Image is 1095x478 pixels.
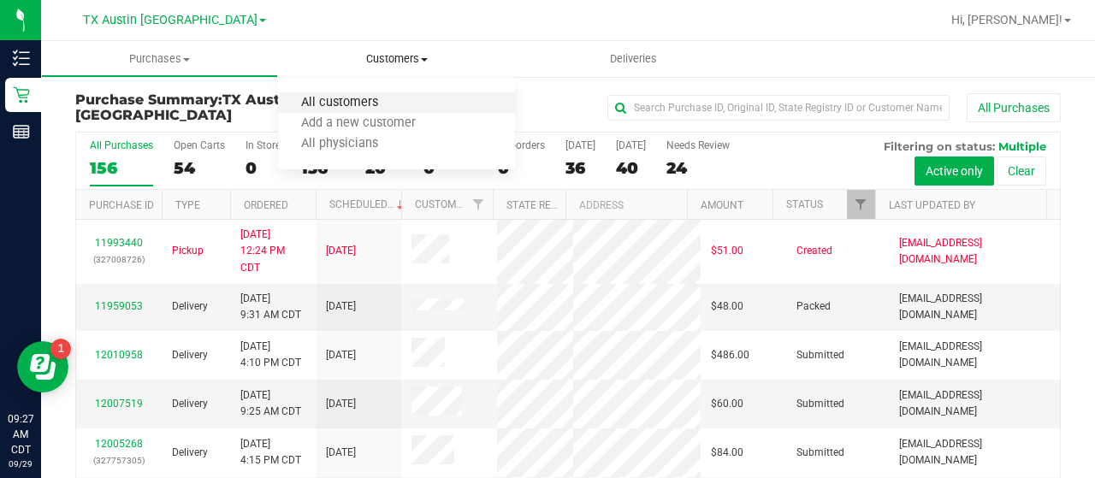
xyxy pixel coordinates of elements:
span: [DATE] [326,347,356,363]
a: Amount [701,199,743,211]
span: [DATE] 12:24 PM CDT [240,227,305,276]
span: [DATE] 9:25 AM CDT [240,387,301,420]
span: [DATE] [326,298,356,315]
span: Submitted [796,347,844,363]
span: Multiple [998,139,1046,153]
a: State Registry ID [506,199,596,211]
a: Scheduled [329,198,407,210]
span: TX Austin [GEOGRAPHIC_DATA] [83,13,257,27]
inline-svg: Reports [13,123,30,140]
a: Customers All customers Add a new customer All physicians [278,41,515,77]
span: [EMAIL_ADDRESS][DOMAIN_NAME] [899,339,1050,371]
div: Open Carts [174,139,225,151]
div: Needs Review [666,139,730,151]
div: Pre-orders [498,139,545,151]
a: Filter [464,190,492,219]
div: 36 [565,158,595,178]
a: Ordered [244,199,288,211]
th: Address [565,190,687,220]
button: Active only [914,156,994,186]
span: Customers [278,51,515,67]
span: TX Austin [GEOGRAPHIC_DATA] [75,91,293,123]
span: Add a new customer [278,116,439,131]
span: Delivery [172,445,208,461]
a: Type [175,199,200,211]
span: $51.00 [711,243,743,259]
span: All physicians [278,137,401,151]
span: $84.00 [711,445,743,461]
span: Purchases [42,51,277,67]
span: Created [796,243,832,259]
div: In Store [246,139,281,151]
div: 40 [616,158,646,178]
span: Deliveries [587,51,680,67]
span: [EMAIL_ADDRESS][DOMAIN_NAME] [899,387,1050,420]
button: All Purchases [967,93,1061,122]
div: 0 [498,158,545,178]
div: [DATE] [565,139,595,151]
div: 0 [246,158,281,178]
inline-svg: Inventory [13,50,30,67]
a: 12005268 [95,438,143,450]
span: [DATE] 9:31 AM CDT [240,291,301,323]
div: All Purchases [90,139,153,151]
a: Status [786,198,823,210]
a: 11959053 [95,300,143,312]
h3: Purchase Summary: [75,92,404,122]
span: Submitted [796,445,844,461]
span: All customers [278,96,401,110]
p: (327757305) [86,452,151,469]
span: [DATE] [326,445,356,461]
a: 12010958 [95,349,143,361]
span: Delivery [172,298,208,315]
span: $48.00 [711,298,743,315]
span: Submitted [796,396,844,412]
span: Packed [796,298,831,315]
span: Pickup [172,243,204,259]
iframe: Resource center unread badge [50,339,71,359]
a: Purchases [41,41,278,77]
div: 156 [90,158,153,178]
input: Search Purchase ID, Original ID, State Registry ID or Customer Name... [607,95,950,121]
span: [EMAIL_ADDRESS][DOMAIN_NAME] [899,235,1050,268]
p: (327008726) [86,251,151,268]
button: Clear [997,156,1046,186]
a: Customer [415,198,468,210]
div: [DATE] [616,139,646,151]
p: 09/29 [8,457,33,470]
a: 11993440 [95,237,143,249]
p: 09:27 AM CDT [8,411,33,457]
inline-svg: Retail [13,86,30,103]
a: Filter [847,190,875,219]
span: [DATE] 4:10 PM CDT [240,339,301,371]
iframe: Resource center [17,341,68,392]
span: Delivery [172,347,208,363]
div: 24 [666,158,730,178]
span: [EMAIL_ADDRESS][DOMAIN_NAME] [899,291,1050,323]
a: Last Updated By [889,199,975,211]
span: $486.00 [711,347,749,363]
span: [DATE] [326,396,356,412]
span: $60.00 [711,396,743,412]
span: Hi, [PERSON_NAME]! [951,13,1062,27]
span: [DATE] [326,243,356,259]
div: 54 [174,158,225,178]
a: Deliveries [515,41,752,77]
a: 12007519 [95,398,143,410]
span: Filtering on status: [884,139,995,153]
span: [DATE] 4:15 PM CDT [240,436,301,469]
span: [EMAIL_ADDRESS][DOMAIN_NAME] [899,436,1050,469]
a: Purchase ID [89,199,154,211]
span: Delivery [172,396,208,412]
